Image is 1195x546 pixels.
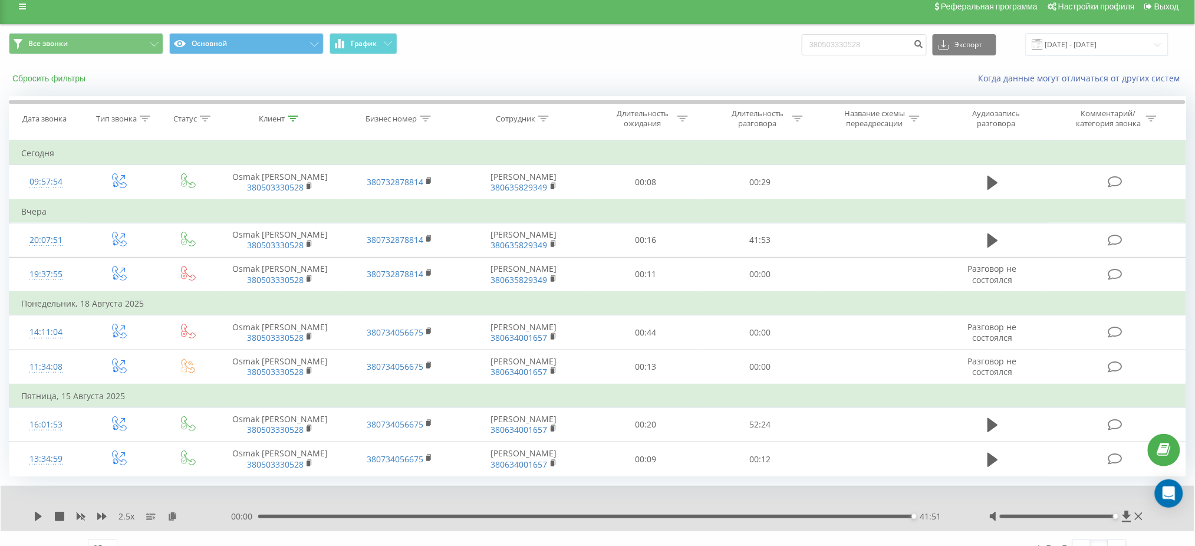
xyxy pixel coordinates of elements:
[933,34,996,55] button: Экспорт
[367,419,423,430] a: 380734056675
[220,223,340,257] td: Osmak [PERSON_NAME]
[703,442,818,476] td: 00:12
[459,257,588,292] td: [PERSON_NAME]
[169,33,324,54] button: Основной
[588,442,703,476] td: 00:09
[247,182,304,193] a: 380503330528
[367,176,423,188] a: 380732878814
[703,223,818,257] td: 41:53
[173,114,197,124] div: Статус
[231,511,258,522] span: 00:00
[588,315,703,350] td: 00:44
[459,350,588,384] td: [PERSON_NAME]
[491,274,548,285] a: 380635829349
[9,142,1186,165] td: Сегодня
[1154,2,1179,11] span: Выход
[220,165,340,200] td: Osmak [PERSON_NAME]
[367,234,423,245] a: 380732878814
[367,327,423,338] a: 380734056675
[459,315,588,350] td: [PERSON_NAME]
[941,2,1038,11] span: Реферальная программа
[968,356,1017,377] span: Разговор не состоялся
[588,165,703,200] td: 00:08
[726,108,789,129] div: Длительность разговора
[247,239,304,251] a: 380503330528
[22,114,67,124] div: Дата звонка
[247,459,304,470] a: 380503330528
[247,366,304,377] a: 380503330528
[491,239,548,251] a: 380635829349
[118,511,134,522] span: 2.5 x
[588,350,703,384] td: 00:13
[912,514,917,519] div: Accessibility label
[958,108,1035,129] div: Аудиозапись разговора
[220,257,340,292] td: Osmak [PERSON_NAME]
[9,384,1186,408] td: Пятница, 15 Августа 2025
[21,448,71,471] div: 13:34:59
[9,200,1186,223] td: Вчера
[459,223,588,257] td: [PERSON_NAME]
[1074,108,1143,129] div: Комментарий/категория звонка
[259,114,285,124] div: Клиент
[220,442,340,476] td: Osmak [PERSON_NAME]
[588,407,703,442] td: 00:20
[220,315,340,350] td: Osmak [PERSON_NAME]
[703,407,818,442] td: 52:24
[367,361,423,372] a: 380734056675
[1058,2,1135,11] span: Настройки профиля
[491,424,548,435] a: 380634001657
[491,366,548,377] a: 380634001657
[588,257,703,292] td: 00:11
[588,223,703,257] td: 00:16
[247,274,304,285] a: 380503330528
[21,413,71,436] div: 16:01:53
[1155,479,1183,508] div: Open Intercom Messenger
[459,165,588,200] td: [PERSON_NAME]
[843,108,906,129] div: Название схемы переадресации
[367,453,423,465] a: 380734056675
[703,165,818,200] td: 00:29
[920,511,941,522] span: 41:51
[9,292,1186,315] td: Понедельник, 18 Августа 2025
[220,350,340,384] td: Osmak [PERSON_NAME]
[968,321,1017,343] span: Разговор не состоялся
[28,39,68,48] span: Все звонки
[802,34,927,55] input: Поиск по номеру
[21,170,71,193] div: 09:57:54
[459,407,588,442] td: [PERSON_NAME]
[1114,514,1118,519] div: Accessibility label
[21,263,71,286] div: 19:37:55
[496,114,535,124] div: Сотрудник
[491,459,548,470] a: 380634001657
[366,114,417,124] div: Бизнес номер
[21,356,71,379] div: 11:34:08
[21,229,71,252] div: 20:07:51
[459,442,588,476] td: [PERSON_NAME]
[247,424,304,435] a: 380503330528
[491,182,548,193] a: 380635829349
[9,33,163,54] button: Все звонки
[351,40,377,48] span: График
[703,350,818,384] td: 00:00
[330,33,397,54] button: График
[491,332,548,343] a: 380634001657
[247,332,304,343] a: 380503330528
[703,257,818,292] td: 00:00
[220,407,340,442] td: Osmak [PERSON_NAME]
[703,315,818,350] td: 00:00
[96,114,137,124] div: Тип звонка
[979,73,1186,84] a: Когда данные могут отличаться от других систем
[9,73,91,84] button: Сбросить фильтры
[968,263,1017,285] span: Разговор не состоялся
[21,321,71,344] div: 14:11:04
[611,108,674,129] div: Длительность ожидания
[367,268,423,279] a: 380732878814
